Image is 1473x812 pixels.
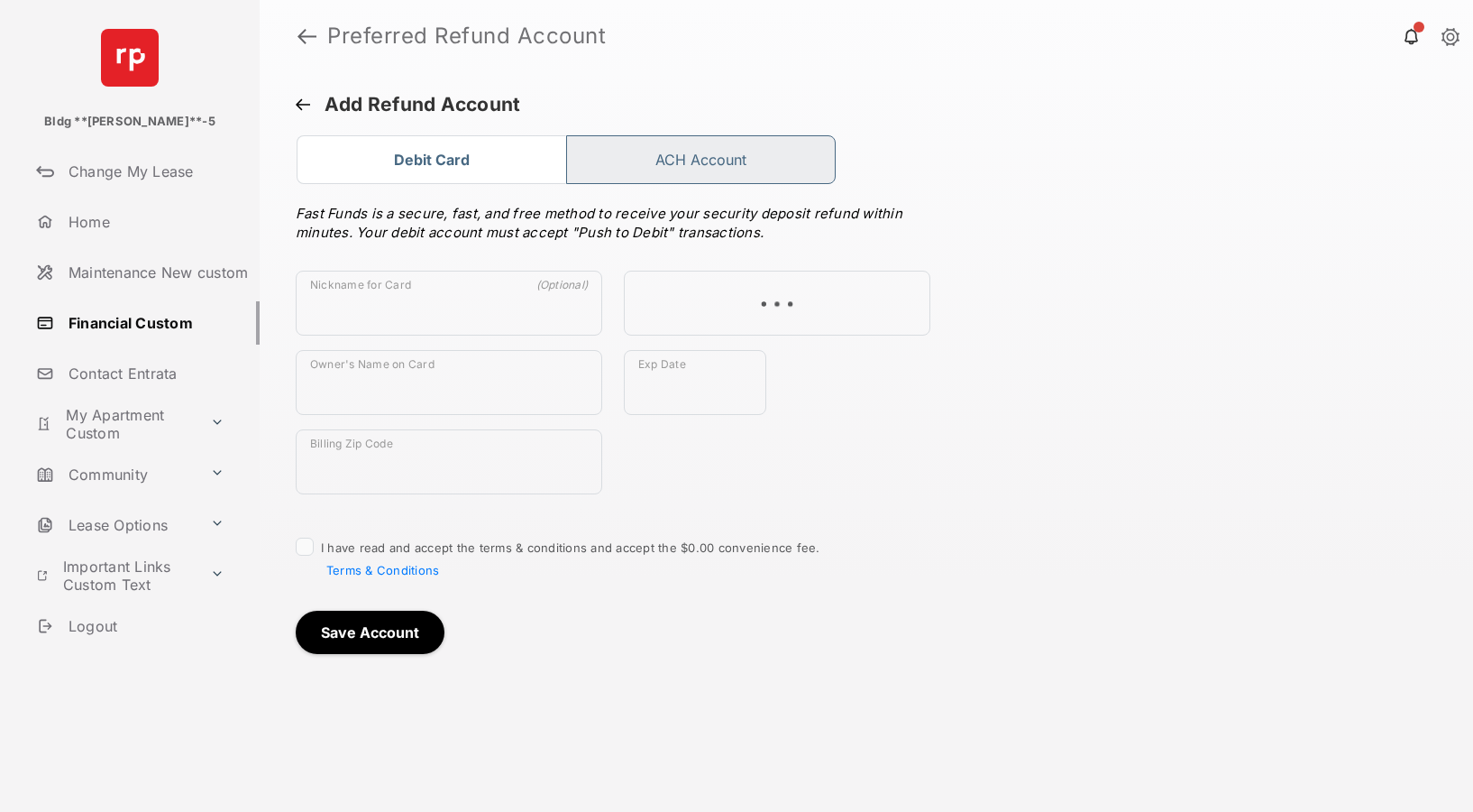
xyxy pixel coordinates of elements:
[325,93,520,115] span: Add Refund Account
[29,301,260,345] a: Financial Custom
[29,150,260,193] a: Change My Lease
[29,352,260,395] a: Contact Entrata
[29,503,203,547] a: Lease Options
[29,604,260,648] a: Logout
[566,135,836,184] button: ACH Account
[296,611,444,654] button: Save Account
[29,402,203,446] a: My Apartment Custom
[29,554,203,597] a: Important Links Custom Text
[29,453,203,496] a: Community
[29,251,260,294] a: Maintenance New custom
[44,113,215,131] p: Bldg **[PERSON_NAME]**-5
[29,200,260,244] a: Home
[327,25,606,47] strong: Preferred Refund Account
[296,199,930,256] div: Fast Funds is a secure, fast, and free method to receive your security deposit refund within minu...
[321,540,820,577] span: I have read and accept the terms & conditions and accept the $0.00 convenience fee.
[297,135,566,184] button: Debit Card
[101,29,159,87] img: svg+xml;base64,PHN2ZyB4bWxucz0iaHR0cDovL3d3dy53My5vcmcvMjAwMC9zdmciIHdpZHRoPSI2NCIgaGVpZ2h0PSI2NC...
[321,556,444,578] button: I have read and accept the terms & conditions and accept the $0.00 convenience fee.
